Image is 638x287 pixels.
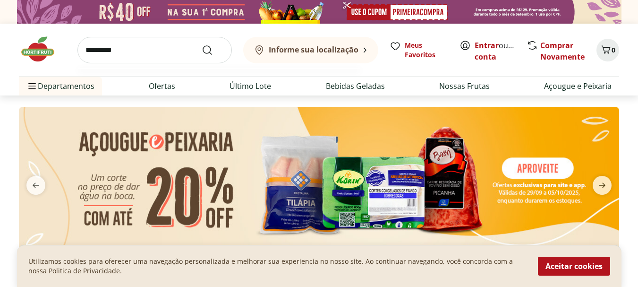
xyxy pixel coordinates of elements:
a: Comprar Novamente [540,40,585,62]
button: previous [19,176,53,195]
a: Último Lote [230,80,271,92]
p: Utilizamos cookies para oferecer uma navegação personalizada e melhorar sua experiencia no nosso ... [28,257,527,276]
span: Departamentos [26,75,94,97]
a: Entrar [475,40,499,51]
a: Criar conta [475,40,527,62]
button: Menu [26,75,38,97]
a: Açougue e Peixaria [544,80,612,92]
button: next [585,176,619,195]
button: Aceitar cookies [538,257,610,276]
b: Informe sua localização [269,44,358,55]
a: Ofertas [149,80,175,92]
a: Meus Favoritos [390,41,448,60]
img: Hortifruti [19,35,66,63]
button: Submit Search [202,44,224,56]
img: açougue [19,107,619,252]
span: ou [475,40,517,62]
input: search [77,37,232,63]
span: Meus Favoritos [405,41,448,60]
button: Carrinho [596,39,619,61]
a: Bebidas Geladas [326,80,385,92]
button: Informe sua localização [243,37,378,63]
a: Nossas Frutas [439,80,490,92]
span: 0 [612,45,615,54]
